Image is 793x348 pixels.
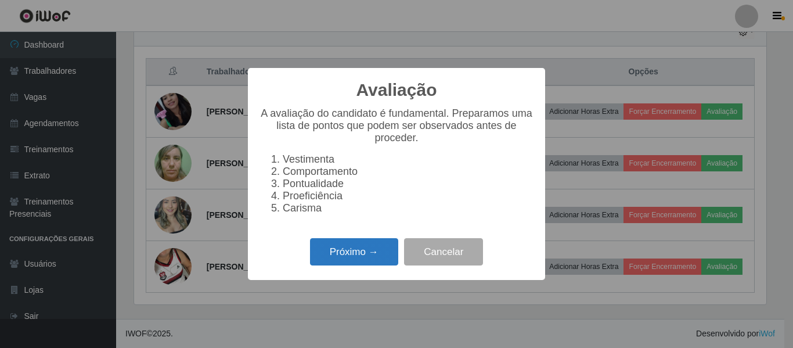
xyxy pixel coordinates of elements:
[283,153,534,166] li: Vestimenta
[283,166,534,178] li: Comportamento
[283,178,534,190] li: Pontualidade
[259,107,534,144] p: A avaliação do candidato é fundamental. Preparamos uma lista de pontos que podem ser observados a...
[283,202,534,214] li: Carisma
[404,238,483,266] button: Cancelar
[283,190,534,202] li: Proeficiência
[356,80,437,101] h2: Avaliação
[310,238,398,266] button: Próximo →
